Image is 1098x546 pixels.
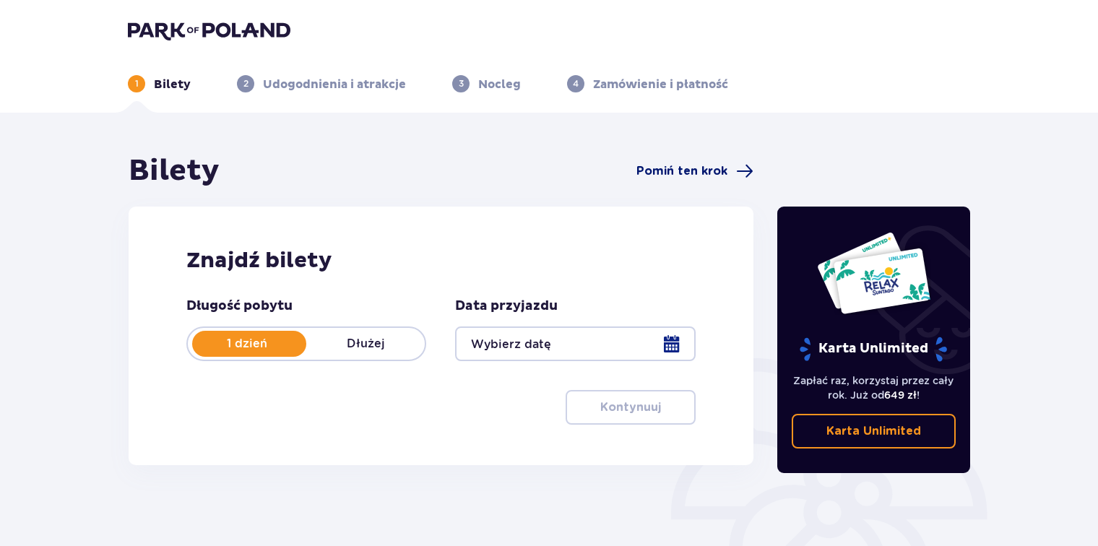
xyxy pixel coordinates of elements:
[263,77,406,92] p: Udogodnienia i atrakcje
[243,77,248,90] p: 2
[792,414,956,448] a: Karta Unlimited
[636,163,727,179] span: Pomiń ten krok
[636,162,753,180] a: Pomiń ten krok
[455,298,558,315] p: Data przyjazdu
[573,77,579,90] p: 4
[593,77,728,92] p: Zamówienie i płatność
[128,20,290,40] img: Park of Poland logo
[188,336,306,352] p: 1 dzień
[306,336,425,352] p: Dłużej
[478,77,521,92] p: Nocleg
[826,423,921,439] p: Karta Unlimited
[186,247,696,274] h2: Znajdź bilety
[884,389,917,401] span: 649 zł
[798,337,948,362] p: Karta Unlimited
[600,399,661,415] p: Kontynuuj
[459,77,464,90] p: 3
[135,77,139,90] p: 1
[129,153,220,189] h1: Bilety
[566,390,696,425] button: Kontynuuj
[154,77,191,92] p: Bilety
[186,298,293,315] p: Długość pobytu
[792,373,956,402] p: Zapłać raz, korzystaj przez cały rok. Już od !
